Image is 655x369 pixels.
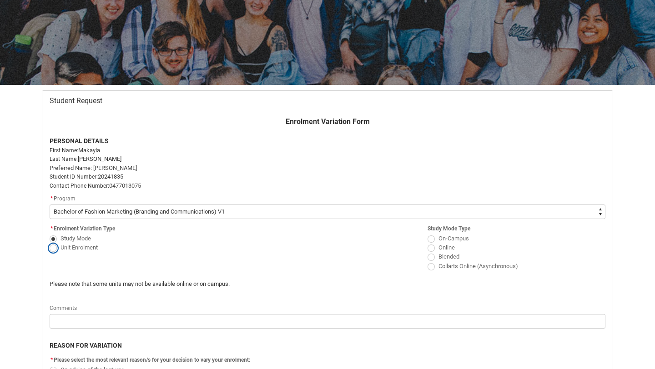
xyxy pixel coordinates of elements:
span: Student Request [50,96,102,105]
span: First Name: [50,147,78,154]
b: REASON FOR VARIATION [50,342,122,349]
strong: PERSONAL DETAILS [50,137,109,145]
span: Comments [50,305,77,311]
span: On-Campus [438,235,469,242]
abbr: required [50,195,53,202]
span: Enrolment Variation Type [54,225,115,232]
span: Student ID Number: [50,174,98,180]
abbr: required [50,357,53,363]
p: Makayla [50,146,605,155]
abbr: required [50,225,53,232]
span: Collarts Online (Asynchronous) [438,263,518,269]
p: Please note that some units may not be available online or on campus. [50,279,464,289]
span: Last Name: [50,156,78,162]
span: Blended [438,253,459,260]
span: Unit Enrolment [60,244,98,251]
p: [PERSON_NAME] [50,155,605,164]
span: Preferred Name: [PERSON_NAME] [50,165,137,171]
span: Please select the most relevant reason/s for your decision to vary your enrolment: [54,357,250,363]
p: 20241835 [50,172,605,181]
span: 0477013075 [109,182,141,189]
span: Online [438,244,455,251]
strong: Enrolment Variation Form [286,117,370,126]
span: Program [54,195,76,202]
span: Study Mode [60,235,91,242]
span: Contact Phone Number: [50,183,109,189]
span: Study Mode Type [428,225,470,232]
